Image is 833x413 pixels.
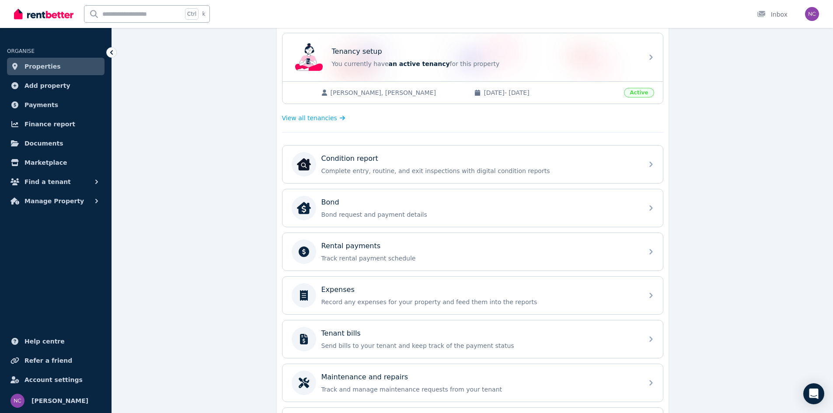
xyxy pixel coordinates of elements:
p: Send bills to your tenant and keep track of the payment status [321,341,638,350]
a: Finance report [7,115,105,133]
span: Documents [24,138,63,149]
a: Account settings [7,371,105,389]
p: Bond request and payment details [321,210,638,219]
p: Bond [321,197,339,208]
span: [PERSON_NAME], [PERSON_NAME] [331,88,466,97]
span: k [202,10,205,17]
img: Bond [297,201,311,215]
a: BondBondBond request and payment details [282,189,663,227]
span: Payments [24,100,58,110]
span: Active [624,88,654,97]
a: Maintenance and repairsTrack and manage maintenance requests from your tenant [282,364,663,402]
p: Condition report [321,153,378,164]
a: Rental paymentsTrack rental payment schedule [282,233,663,271]
span: Find a tenant [24,177,71,187]
span: ORGANISE [7,48,35,54]
span: [DATE] - [DATE] [484,88,619,97]
span: View all tenancies [282,114,337,122]
p: Complete entry, routine, and exit inspections with digital condition reports [321,167,638,175]
p: Tenant bills [321,328,361,339]
a: Help centre [7,333,105,350]
a: Condition reportCondition reportComplete entry, routine, and exit inspections with digital condit... [282,146,663,183]
button: Find a tenant [7,173,105,191]
p: Expenses [321,285,355,295]
span: Finance report [24,119,75,129]
p: Rental payments [321,241,381,251]
p: Track and manage maintenance requests from your tenant [321,385,638,394]
div: Inbox [757,10,788,19]
p: Tenancy setup [332,46,382,57]
p: You currently have for this property [332,59,638,68]
p: Track rental payment schedule [321,254,638,263]
span: an active tenancy [389,60,450,67]
span: Refer a friend [24,355,72,366]
span: Ctrl [185,8,199,20]
span: [PERSON_NAME] [31,396,88,406]
a: View all tenancies [282,114,345,122]
span: Properties [24,61,61,72]
a: Refer a friend [7,352,105,369]
span: Manage Property [24,196,84,206]
a: Tenancy setupTenancy setupYou currently havean active tenancyfor this property [282,33,663,81]
a: Marketplace [7,154,105,171]
img: Norman Cai [805,7,819,21]
img: Tenancy setup [295,43,323,71]
p: Record any expenses for your property and feed them into the reports [321,298,638,306]
a: Payments [7,96,105,114]
img: RentBetter [14,7,73,21]
img: Norman Cai [10,394,24,408]
button: Manage Property [7,192,105,210]
a: Properties [7,58,105,75]
span: Add property [24,80,70,91]
span: Marketplace [24,157,67,168]
span: Account settings [24,375,83,385]
a: Add property [7,77,105,94]
p: Maintenance and repairs [321,372,408,382]
a: Tenant billsSend bills to your tenant and keep track of the payment status [282,320,663,358]
span: Help centre [24,336,65,347]
a: Documents [7,135,105,152]
img: Condition report [297,157,311,171]
div: Open Intercom Messenger [803,383,824,404]
a: ExpensesRecord any expenses for your property and feed them into the reports [282,277,663,314]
